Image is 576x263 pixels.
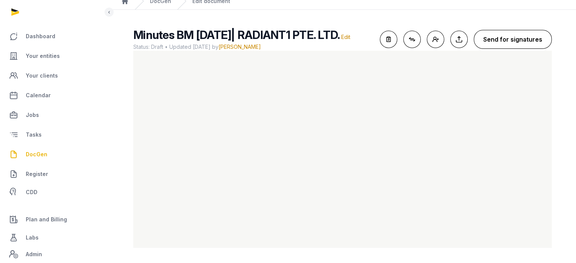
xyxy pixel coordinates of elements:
span: Register [26,170,48,179]
span: DocGen [26,150,47,159]
span: Tasks [26,130,42,139]
span: Dashboard [26,32,55,41]
span: Labs [26,233,39,242]
span: Calendar [26,91,51,100]
span: Edit [341,34,350,40]
a: DocGen [6,145,103,163]
a: Your entities [6,47,103,65]
a: Plan and Billing [6,210,103,229]
span: Plan and Billing [26,215,67,224]
a: Your clients [6,67,103,85]
a: Register [6,165,103,183]
span: [PERSON_NAME] [219,44,261,50]
a: CDD [6,185,103,200]
a: Jobs [6,106,103,124]
span: Admin [26,250,42,259]
a: Dashboard [6,27,103,45]
span: Status: Draft • Updated [DATE] by [133,43,374,51]
span: Your entities [26,51,60,61]
span: Jobs [26,110,39,120]
a: Labs [6,229,103,247]
a: Calendar [6,86,103,104]
a: Tasks [6,126,103,144]
button: Send for signatures [474,30,552,49]
span: Minutes BM [DATE]| RADIANT1 PTE. LTD. [133,28,340,42]
a: Admin [6,247,103,262]
span: Your clients [26,71,58,80]
span: CDD [26,188,37,197]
